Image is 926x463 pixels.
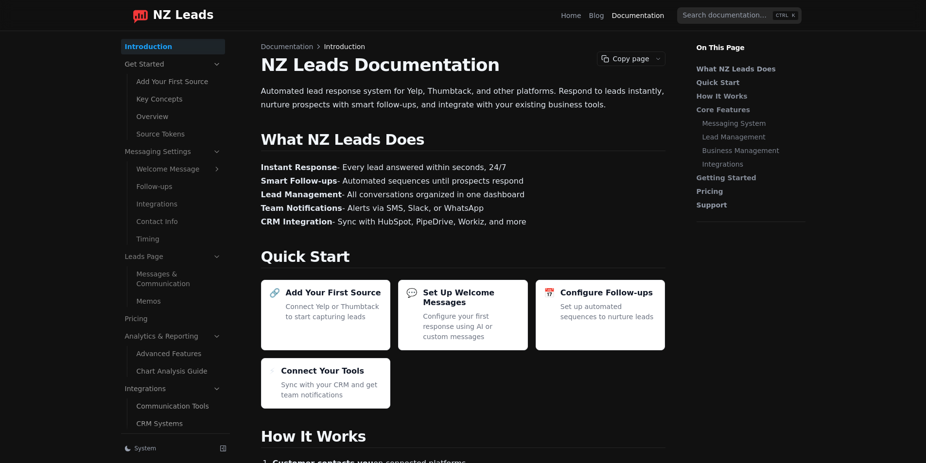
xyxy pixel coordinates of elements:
[133,363,225,379] a: Chart Analysis Guide
[261,131,665,151] h2: What NZ Leads Does
[133,416,225,431] a: CRM Systems
[261,176,337,186] strong: Smart Follow-ups
[544,288,555,298] div: 📅
[536,280,665,350] a: 📅Configure Follow-upsSet up automated sequences to nurture leads
[133,266,225,292] a: Messages & Communication
[121,39,225,54] a: Introduction
[133,126,225,142] a: Source Tokens
[133,214,225,229] a: Contact Info
[261,55,665,75] h1: NZ Leads Documentation
[697,200,801,210] a: Support
[121,381,225,396] a: Integrations
[423,311,520,342] p: Configure your first response using AI or custom messages
[281,366,364,376] h3: Connect Your Tools
[125,8,214,23] a: Home page
[261,204,342,213] strong: Team Notifications
[423,288,520,308] h3: Set Up Welcome Messages
[702,159,801,169] a: Integrations
[689,31,813,52] p: On This Page
[261,85,665,112] p: Automated lead response system for Yelp, Thumbtack, and other platforms. Respond to leads instant...
[697,64,801,74] a: What NZ Leads Does
[281,380,382,400] p: Sync with your CRM and get team notifications
[261,163,337,172] strong: Instant Response
[697,91,801,101] a: How It Works
[406,288,417,298] div: 💬
[597,52,651,66] button: Copy page
[133,8,148,23] img: logo
[697,105,801,115] a: Core Features
[286,302,383,322] p: Connect Yelp or Thumbtack to start capturing leads
[269,288,280,298] div: 🔗
[560,302,657,322] p: Set up automated sequences to nurture leads
[261,358,391,409] a: ⚡Connect Your ToolsSync with your CRM and get team notifications
[121,144,225,159] a: Messaging Settings
[121,328,225,344] a: Analytics & Reporting
[133,161,225,177] a: Welcome Message
[702,132,801,142] a: Lead Management
[133,109,225,124] a: Overview
[697,173,801,183] a: Getting Started
[261,217,332,226] strong: CRM Integration
[121,249,225,264] a: Leads Page
[286,288,381,298] h3: Add Your First Source
[133,231,225,247] a: Timing
[697,187,801,196] a: Pricing
[261,161,665,229] p: - Every lead answered within seconds, 24/7 - Automated sequences until prospects respond - All co...
[702,119,801,128] a: Messaging System
[697,78,801,87] a: Quick Start
[677,7,802,24] input: Search documentation…
[324,42,365,51] span: Introduction
[133,293,225,309] a: Memos
[261,190,342,199] strong: Lead Management
[133,398,225,414] a: Communication Tools
[589,11,604,20] a: Blog
[261,248,665,268] h2: Quick Start
[216,442,230,455] button: Collapse sidebar
[261,42,314,51] span: Documentation
[121,56,225,72] a: Get Started
[561,11,581,20] a: Home
[133,91,225,107] a: Key Concepts
[133,196,225,212] a: Integrations
[702,146,801,155] a: Business Management
[121,442,212,455] button: System
[121,311,225,326] a: Pricing
[261,428,665,448] h2: How It Works
[133,346,225,361] a: Advanced Features
[261,280,391,350] a: 🔗Add Your First SourceConnect Yelp or Thumbtack to start capturing leads
[612,11,664,20] a: Documentation
[398,280,528,350] a: 💬Set Up Welcome MessagesConfigure your first response using AI or custom messages
[133,74,225,89] a: Add Your First Source
[560,288,653,298] h3: Configure Follow-ups
[133,179,225,194] a: Follow-ups
[269,366,276,376] div: ⚡
[153,9,214,22] span: NZ Leads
